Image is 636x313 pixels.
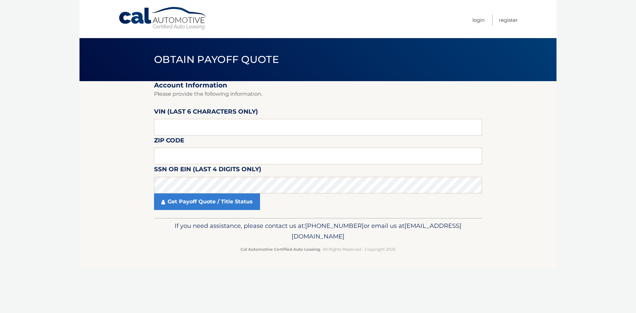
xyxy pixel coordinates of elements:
a: Register [499,15,518,26]
p: - All Rights Reserved - Copyright 2025 [158,246,478,253]
p: Please provide the following information. [154,89,482,99]
label: SSN or EIN (last 4 digits only) [154,164,261,177]
label: VIN (last 6 characters only) [154,107,258,119]
a: Cal Automotive [118,7,208,30]
a: Login [472,15,485,26]
h2: Account Information [154,81,482,89]
span: [PHONE_NUMBER] [305,222,364,230]
strong: Cal Automotive Certified Auto Leasing [240,247,320,252]
label: Zip Code [154,135,184,148]
span: Obtain Payoff Quote [154,53,279,66]
p: If you need assistance, please contact us at: or email us at [158,221,478,242]
a: Get Payoff Quote / Title Status [154,193,260,210]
